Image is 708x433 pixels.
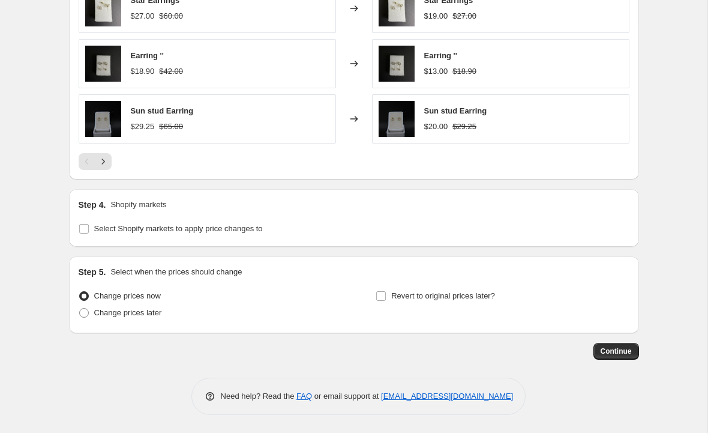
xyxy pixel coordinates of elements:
div: $19.00 [424,10,448,22]
span: Earring '' [131,51,164,60]
strike: $42.00 [159,65,183,77]
span: Sun stud Earring [424,106,487,115]
button: Continue [593,343,639,360]
a: FAQ [296,392,312,401]
img: image_aa1a7d24-de48-4299-932e-a8e983de1c39_80x.heic [379,46,415,82]
div: $20.00 [424,121,448,133]
div: $27.00 [131,10,155,22]
nav: Pagination [79,153,112,170]
h2: Step 5. [79,266,106,278]
span: Change prices now [94,291,161,300]
span: or email support at [312,392,381,401]
strike: $65.00 [159,121,183,133]
span: Continue [601,347,632,356]
span: Need help? Read the [221,392,297,401]
img: image_4cb1873e-013d-46c6-84c8-f4ebe20e851e_80x.jpg [85,101,121,137]
span: Change prices later [94,308,162,317]
span: Sun stud Earring [131,106,194,115]
img: image_4cb1873e-013d-46c6-84c8-f4ebe20e851e_80x.jpg [379,101,415,137]
div: $29.25 [131,121,155,133]
span: Revert to original prices later? [391,291,495,300]
div: $18.90 [131,65,155,77]
button: Next [95,153,112,170]
p: Shopify markets [110,199,166,211]
strike: $18.90 [452,65,476,77]
strike: $60.00 [159,10,183,22]
div: $13.00 [424,65,448,77]
p: Select when the prices should change [110,266,242,278]
span: Select Shopify markets to apply price changes to [94,224,263,233]
a: [EMAIL_ADDRESS][DOMAIN_NAME] [381,392,513,401]
strike: $27.00 [452,10,476,22]
h2: Step 4. [79,199,106,211]
strike: $29.25 [452,121,476,133]
img: image_aa1a7d24-de48-4299-932e-a8e983de1c39_80x.heic [85,46,121,82]
span: Earring '' [424,51,457,60]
